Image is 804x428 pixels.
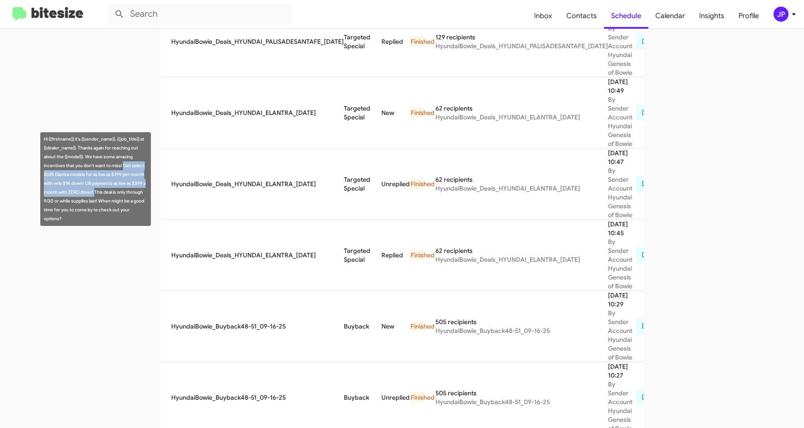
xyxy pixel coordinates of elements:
a: Inbox [527,3,559,29]
button: Delete [636,318,669,335]
div: 505 recipients [435,389,608,397]
td: New [381,77,410,148]
div: HyundaiBowie_Deals_HYUNDAI_ELANTRA_[DATE] [435,184,608,193]
div: 129 recipients [435,33,608,42]
div: Finished [410,36,425,47]
div: Finished [410,321,425,332]
div: [DATE] 10:49 [608,77,636,95]
div: HyundaiBowie_Buyback48-51_09-16-25 [435,397,608,406]
td: Unreplied [381,148,410,219]
td: HyundaiBowie_Deals_HYUNDAI_ELANTRA_[DATE] [161,148,344,219]
div: [DATE] 10:27 [608,362,636,380]
button: Delete [636,33,669,50]
div: Finished [410,107,425,118]
a: Insights [692,3,731,29]
div: 62 recipients [435,175,608,184]
input: Search [107,4,293,25]
div: HyundaiBowie_Deals_HYUNDAI_ELANTRA_[DATE] [435,255,608,264]
button: Delete [636,389,669,406]
td: Buyback [344,290,381,362]
td: Replied [381,219,410,290]
div: Hi {{firstname}} it's {{sender_name}}, {{job_title}} at {{dealer_name}}. Thanks again for reachin... [40,132,151,226]
td: Targeted Special [344,148,381,219]
td: HyundaiBowie_Deals_HYUNDAI_PALISADESANTAFE_[DATE] [161,6,344,77]
div: By Sender Account Hyundai Genesis of Bowie [608,166,636,219]
div: [DATE] 10:47 [608,149,636,166]
td: Targeted Special [344,6,381,77]
td: Targeted Special [344,77,381,148]
div: HyundaiBowie_Deals_HYUNDAI_ELANTRA_[DATE] [435,113,608,122]
div: HyundaiBowie_Deals_HYUNDAI_PALISADESANTAFE_[DATE] [435,42,608,50]
a: Calendar [648,3,692,29]
td: HyundaiBowie_Buyback48-51_09-16-25 [161,290,344,362]
a: Profile [731,3,766,29]
div: By Sender Account Hyundai Genesis of Bowie [608,309,636,362]
div: 62 recipients [435,246,608,255]
button: Delete [636,176,669,192]
div: JP [773,7,789,22]
div: By Sender Account Hyundai Genesis of Bowie [608,95,636,148]
div: By Sender Account Hyundai Genesis of Bowie [608,237,636,290]
div: [DATE] 10:29 [608,291,636,309]
a: Contacts [559,3,604,29]
button: Delete [636,104,669,121]
a: Schedule [604,3,648,29]
button: JP [766,7,794,22]
div: Finished [410,250,425,260]
div: Finished [410,179,425,189]
div: [DATE] 10:45 [608,220,636,237]
div: 505 recipients [435,317,608,326]
div: 62 recipients [435,104,608,113]
div: HyundaiBowie_Buyback48-51_09-16-25 [435,326,608,335]
td: HyundaiBowie_Deals_HYUNDAI_ELANTRA_[DATE] [161,77,344,148]
div: Finished [410,392,425,403]
div: By Sender Account Hyundai Genesis of Bowie [608,24,636,77]
td: New [381,290,410,362]
button: Delete [636,247,669,264]
td: Targeted Special [344,219,381,290]
td: HyundaiBowie_Deals_HYUNDAI_ELANTRA_[DATE] [161,219,344,290]
td: Replied [381,6,410,77]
